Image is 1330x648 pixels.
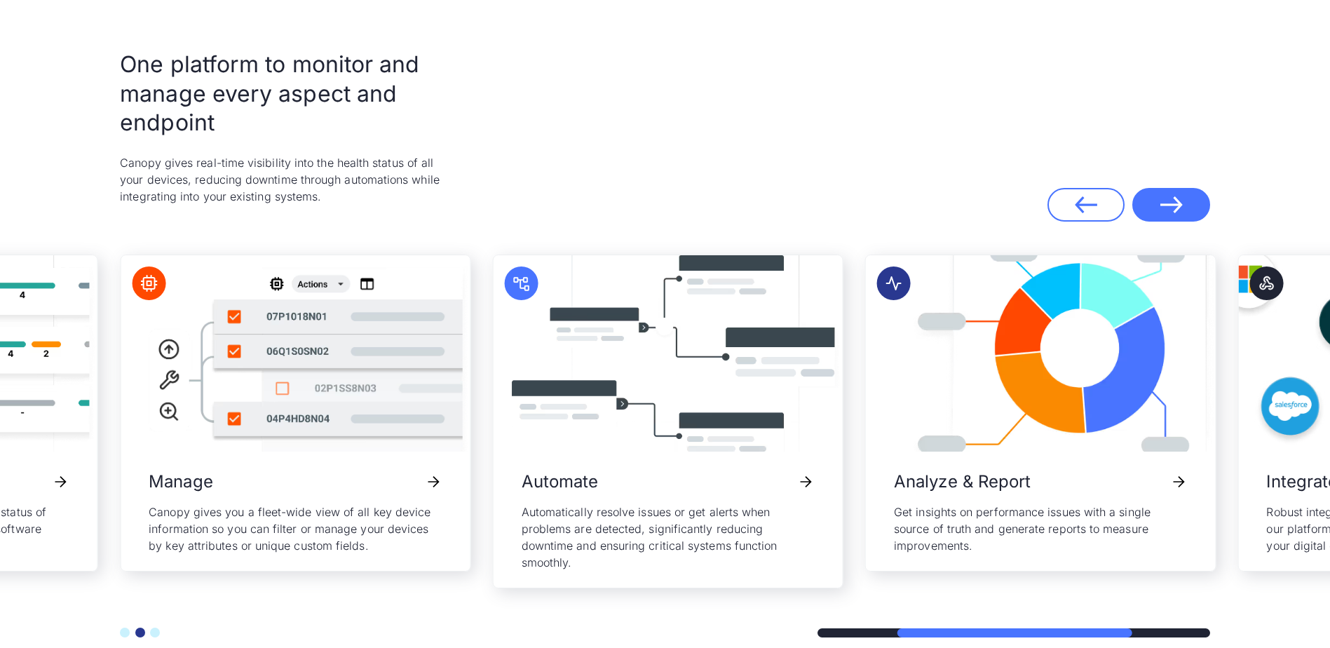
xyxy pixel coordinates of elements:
[865,255,1216,572] div: 4 / 5
[522,468,599,495] h3: Automate
[150,628,160,637] button: Go to slide 3
[1132,188,1209,222] a: Next slide
[493,255,843,589] div: 3 / 5
[149,468,212,495] h3: Manage
[149,504,442,554] p: Canopy gives you a fleet-wide view of all key device information so you can filter or manage your...
[894,504,1187,554] p: Get insights on performance issues with a single source of truth and generate reports to measure ...
[494,255,843,588] a: AutomateAutomatically resolve issues or get alerts when problems are detected, significantly redu...
[120,50,456,137] h2: One platform to monitor and manage every aspect and endpoint
[120,255,470,572] div: 2 / 5
[120,628,130,637] button: Go to slide 1
[866,255,1215,572] a: Analyze & ReportGet insights on performance issues with a single source of truth and generate rep...
[120,154,456,205] p: Canopy gives real-time visibility into the health status of all your devices, reducing downtime t...
[894,468,1031,495] h3: Analyze & Report
[1047,188,1125,222] a: Previous slide
[522,504,815,571] p: Automatically resolve issues or get alerts when problems are detected, significantly reducing dow...
[135,628,145,637] button: Go to slide 2
[121,255,470,572] a: ManageCanopy gives you a fleet-wide view of all key device information so you can filter or manag...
